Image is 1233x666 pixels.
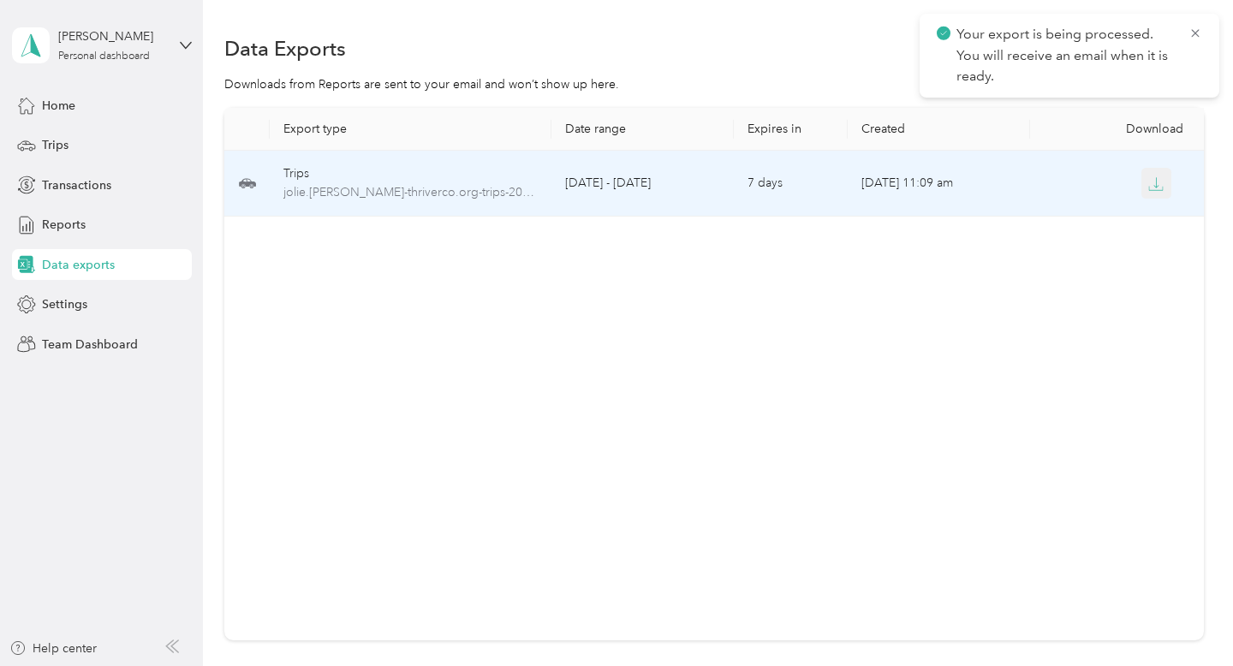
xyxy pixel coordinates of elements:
iframe: Everlance-gr Chat Button Frame [1137,570,1233,666]
div: Personal dashboard [58,51,150,62]
span: Data exports [42,256,115,274]
div: Downloads from Reports are sent to your email and won’t show up here. [224,75,1204,93]
th: Date range [551,108,734,151]
span: Trips [42,136,68,154]
span: Transactions [42,176,111,194]
span: Team Dashboard [42,336,138,354]
h1: Data Exports [224,39,346,57]
span: jolie.scott-thriverco.org-trips-2025-09-01-2025-09-30.xlsx [283,183,539,202]
td: 7 days [734,151,848,217]
td: [DATE] 11:09 am [848,151,1030,217]
div: Trips [283,164,539,183]
span: Home [42,97,75,115]
div: [PERSON_NAME] [58,27,165,45]
td: [DATE] - [DATE] [551,151,734,217]
th: Expires in [734,108,848,151]
span: Settings [42,295,87,313]
th: Created [848,108,1030,151]
div: Download [1044,122,1199,136]
span: Reports [42,216,86,234]
th: Export type [270,108,552,151]
p: Your export is being processed. You will receive an email when it is ready. [956,24,1176,87]
button: Help center [9,639,97,657]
